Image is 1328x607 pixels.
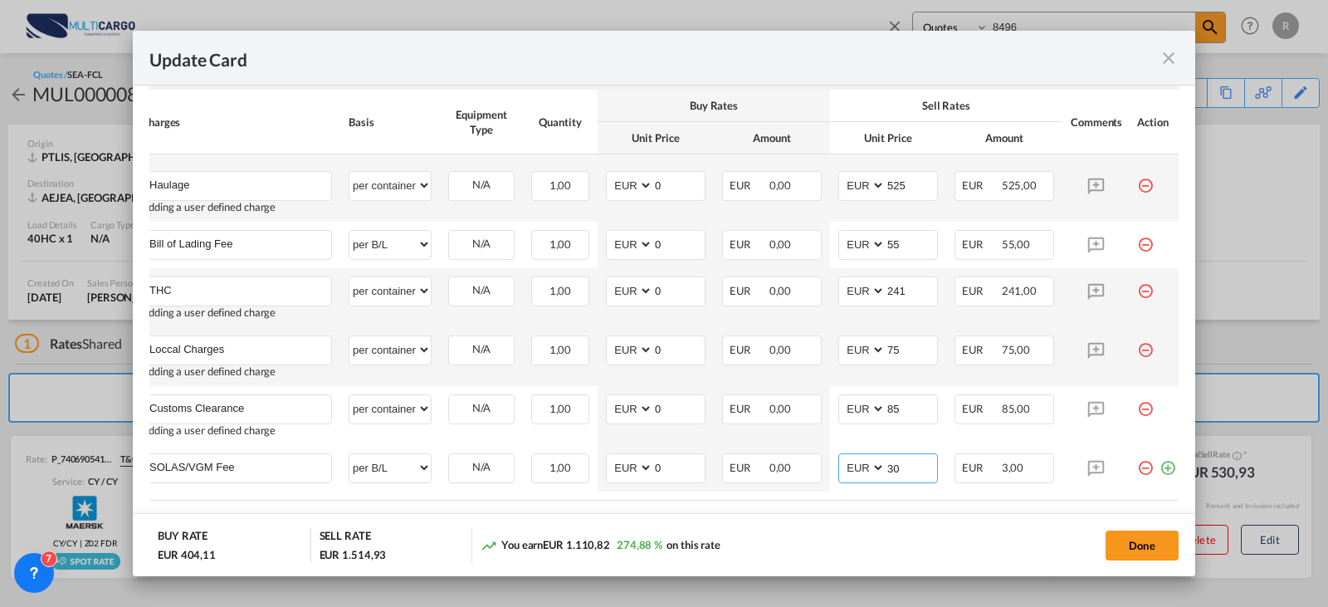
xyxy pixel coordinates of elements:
span: 0,00 [769,237,792,251]
md-icon: icon-minus-circle-outline red-400-fg [1137,277,1154,293]
span: 1,00 [549,179,572,192]
span: 1,00 [549,402,572,415]
div: You earn on this rate [481,537,720,555]
md-input-container: Bill of Lading Fee [142,231,331,256]
th: Unit Price [598,122,714,154]
div: N/A [449,395,514,421]
th: Amount [714,122,830,154]
span: 0,00 [769,402,792,415]
md-dialog: Update Card Port ... [133,31,1195,577]
md-input-container: SOLAS/VGM Fee [142,454,331,479]
div: N/A [449,336,514,362]
input: Charge Name [149,172,331,197]
input: 55 [886,231,937,256]
input: Charge Name [149,336,331,361]
div: N/A [449,454,514,480]
th: Action [1129,90,1184,154]
th: Amount [946,122,1062,154]
span: EUR [730,461,767,474]
input: Charge Name [149,454,331,479]
input: Charge Name [149,231,331,256]
div: Adding a user defined charge [141,365,332,378]
span: EUR [962,343,999,356]
span: EUR [730,402,767,415]
span: 0,00 [769,343,792,356]
md-icon: icon-close fg-AAA8AD m-0 pointer [1159,48,1179,68]
md-icon: icon-minus-circle-outline red-400-fg [1137,230,1154,247]
span: EUR [962,461,999,474]
md-icon: icon-minus-circle-outline red-400-fg [1137,171,1154,188]
span: EUR [730,343,767,356]
md-icon: icon-minus-circle-outline red-400-fg [1137,453,1154,470]
md-icon: icon-trending-up [481,537,497,554]
div: SELL RATE [320,528,371,547]
input: 0 [653,395,705,420]
span: EUR [730,237,767,251]
span: 1,00 [549,461,572,474]
span: 1,00 [549,284,572,297]
div: EUR 1.514,93 [320,547,387,562]
div: Equipment Type [448,107,515,137]
div: Buy Rates [606,98,822,113]
input: 525 [886,172,937,197]
button: Done [1106,531,1179,560]
div: Adding a user defined charge [141,201,332,213]
md-icon: icon-minus-circle-outline red-400-fg [1137,394,1154,411]
md-input-container: Haulage [142,172,331,197]
input: Charge Name [149,395,331,420]
span: 274,88 % [617,538,662,551]
div: N/A [449,277,514,303]
div: N/A [449,231,514,257]
input: 0 [653,172,705,197]
select: per container [349,336,431,363]
input: 0 [653,231,705,256]
md-input-container: THC [142,277,331,302]
md-icon: icon-plus-circle-outline green-400-fg [1160,453,1176,470]
span: EUR [962,284,999,297]
span: 75,00 [1002,343,1031,356]
span: EUR [730,179,767,192]
span: EUR [962,402,999,415]
input: Charge Name [149,277,331,302]
div: Adding a user defined charge [141,306,332,319]
span: 55,00 [1002,237,1031,251]
div: Basis [349,115,432,130]
span: 525,00 [1002,179,1037,192]
span: EUR [962,179,999,192]
div: Charges [141,115,332,130]
span: 85,00 [1002,402,1031,415]
th: Unit Price [830,122,946,154]
th: Comments [1062,90,1129,154]
input: 3 [886,454,937,479]
md-input-container: Customs Clearance [142,395,331,420]
div: Adding a user defined charge [141,424,332,437]
span: EUR [962,237,999,251]
span: EUR 1.110,82 [543,538,610,551]
input: 241 [886,277,937,302]
input: 0 [653,454,705,479]
div: N/A [449,172,514,198]
input: 75 [886,336,937,361]
md-input-container: Loccal Charges [142,336,331,361]
input: 0 [653,277,705,302]
span: 241,00 [1002,284,1037,297]
select: per container [349,277,431,304]
div: EUR 404,11 [158,547,220,562]
input: 85 [886,395,937,420]
span: 3,00 [1002,461,1024,474]
select: per container [349,172,431,198]
div: Sell Rates [838,98,1054,113]
div: Update Card [149,47,1159,68]
md-icon: icon-minus-circle-outline red-400-fg [1137,335,1154,352]
select: per B/L [349,231,431,257]
span: 1,00 [549,343,572,356]
span: 1,00 [549,237,572,251]
div: Quantity [531,115,589,130]
select: per container [349,395,431,422]
span: EUR [730,284,767,297]
input: 0 [653,336,705,361]
select: per B/L [349,454,431,481]
div: BUY RATE [158,528,207,547]
span: 0,00 [769,179,792,192]
span: 0,00 [769,284,792,297]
